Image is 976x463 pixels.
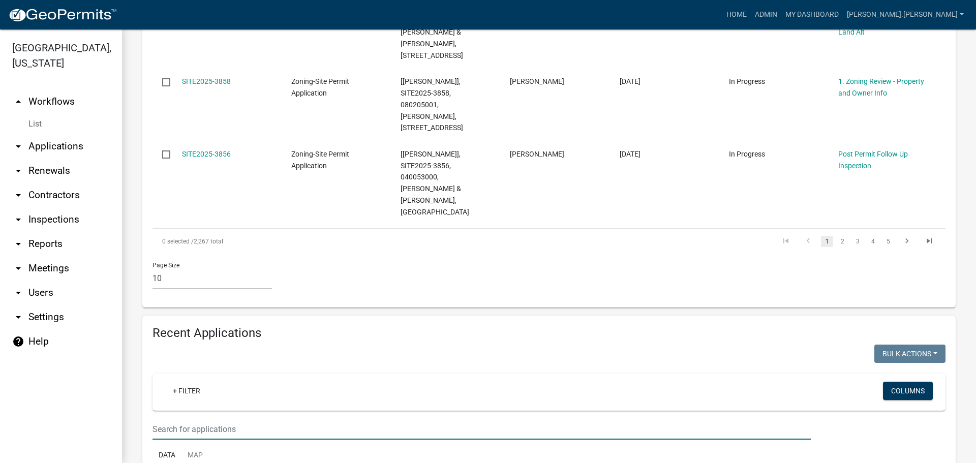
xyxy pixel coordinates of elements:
i: arrow_drop_down [12,165,24,177]
a: Admin [751,5,781,24]
li: page 5 [880,233,896,250]
span: John Wright [510,150,564,158]
span: Zoning-Site Permit Application [291,150,349,170]
span: Jason Burley [510,77,564,85]
li: page 4 [865,233,880,250]
a: [PERSON_NAME].[PERSON_NAME] [843,5,968,24]
span: 09/08/2025 [620,150,640,158]
a: SITE2025-3856 [182,150,231,158]
span: In Progress [729,77,765,85]
i: arrow_drop_up [12,96,24,108]
span: 09/08/2025 [620,77,640,85]
li: page 2 [835,233,850,250]
button: Bulk Actions [874,345,945,363]
a: Home [722,5,751,24]
i: arrow_drop_down [12,189,24,201]
a: 4 [867,236,879,247]
a: go to first page [776,236,796,247]
a: 5 [882,236,894,247]
a: 1. Zoning Review - Property and Owner Info [838,77,924,97]
div: 2,267 total [152,229,466,254]
a: 1 [821,236,833,247]
i: arrow_drop_down [12,140,24,152]
a: 2 [836,236,848,247]
i: arrow_drop_down [12,311,24,323]
a: Post Permit Follow Up Inspection [838,150,908,170]
i: arrow_drop_down [12,287,24,299]
span: In Progress [729,150,765,158]
a: My Dashboard [781,5,843,24]
h4: Recent Applications [152,326,945,341]
span: [Tyler Lindsay], SITE2025-3858, 080205001, JASON BURLEY, 20149 CO HWY 21 [401,77,463,132]
a: go to next page [897,236,917,247]
span: [Wayne Leitheiser], SITE2025-3856, 040053000, GLENN H & DONALD DEGROAT, 32273 250TH AVE [401,150,469,216]
a: go to previous page [799,236,818,247]
a: 4. Zoning Review Impervious Surface and Land Alt [838,5,913,37]
a: 3 [851,236,864,247]
i: help [12,335,24,348]
span: Zoning-Site Permit Application [291,77,349,97]
span: 0 selected / [162,238,194,245]
i: arrow_drop_down [12,238,24,250]
i: arrow_drop_down [12,213,24,226]
li: page 3 [850,233,865,250]
li: page 1 [819,233,835,250]
a: SITE2025-3858 [182,77,231,85]
input: Search for applications [152,419,811,440]
button: Columns [883,382,933,400]
a: + Filter [165,382,208,400]
span: [Wayne Leitheiser], SITE2025-3865, , JESSE & ERIN RILEY, 16454 BIRD DOG RD [401,5,463,59]
i: arrow_drop_down [12,262,24,274]
a: go to last page [920,236,939,247]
